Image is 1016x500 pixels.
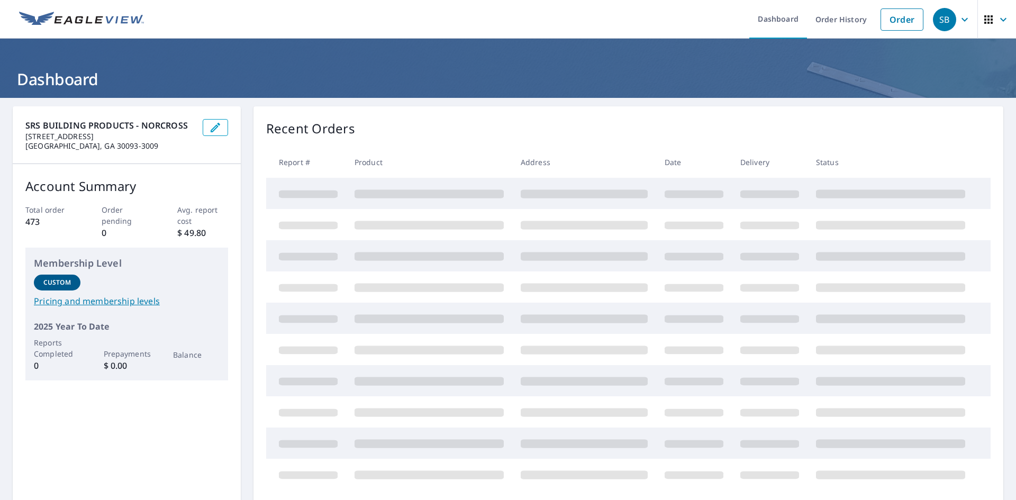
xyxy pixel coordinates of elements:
[266,119,355,138] p: Recent Orders
[34,359,80,372] p: 0
[34,337,80,359] p: Reports Completed
[104,348,150,359] p: Prepayments
[25,119,194,132] p: SRS BUILDING PRODUCTS - NORCROSS
[25,204,76,215] p: Total order
[102,204,152,226] p: Order pending
[34,295,220,307] a: Pricing and membership levels
[177,226,228,239] p: $ 49.80
[25,177,228,196] p: Account Summary
[25,141,194,151] p: [GEOGRAPHIC_DATA], GA 30093-3009
[102,226,152,239] p: 0
[13,68,1003,90] h1: Dashboard
[104,359,150,372] p: $ 0.00
[19,12,144,28] img: EV Logo
[177,204,228,226] p: Avg. report cost
[43,278,71,287] p: Custom
[173,349,220,360] p: Balance
[933,8,956,31] div: SB
[266,147,346,178] th: Report #
[34,320,220,333] p: 2025 Year To Date
[808,147,974,178] th: Status
[732,147,808,178] th: Delivery
[25,215,76,228] p: 473
[346,147,512,178] th: Product
[34,256,220,270] p: Membership Level
[512,147,656,178] th: Address
[25,132,194,141] p: [STREET_ADDRESS]
[656,147,732,178] th: Date
[881,8,923,31] a: Order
